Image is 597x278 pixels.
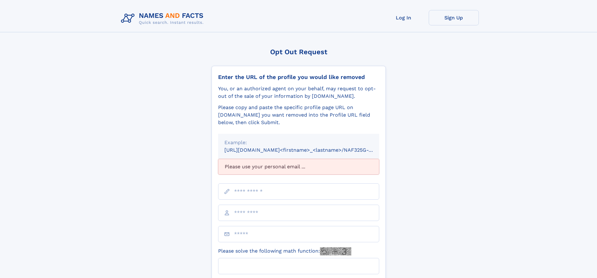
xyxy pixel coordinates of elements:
div: Example: [224,139,373,146]
img: Logo Names and Facts [118,10,209,27]
a: Log In [379,10,429,25]
div: You, or an authorized agent on your behalf, may request to opt-out of the sale of your informatio... [218,85,379,100]
small: [URL][DOMAIN_NAME]<firstname>_<lastname>/NAF325G-xxxxxxxx [224,147,391,153]
a: Sign Up [429,10,479,25]
div: Opt Out Request [212,48,386,56]
div: Please copy and paste the specific profile page URL on [DOMAIN_NAME] you want removed into the Pr... [218,104,379,126]
div: Please use your personal email ... [218,159,379,175]
label: Please solve the following math function: [218,247,351,255]
div: Enter the URL of the profile you would like removed [218,74,379,81]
